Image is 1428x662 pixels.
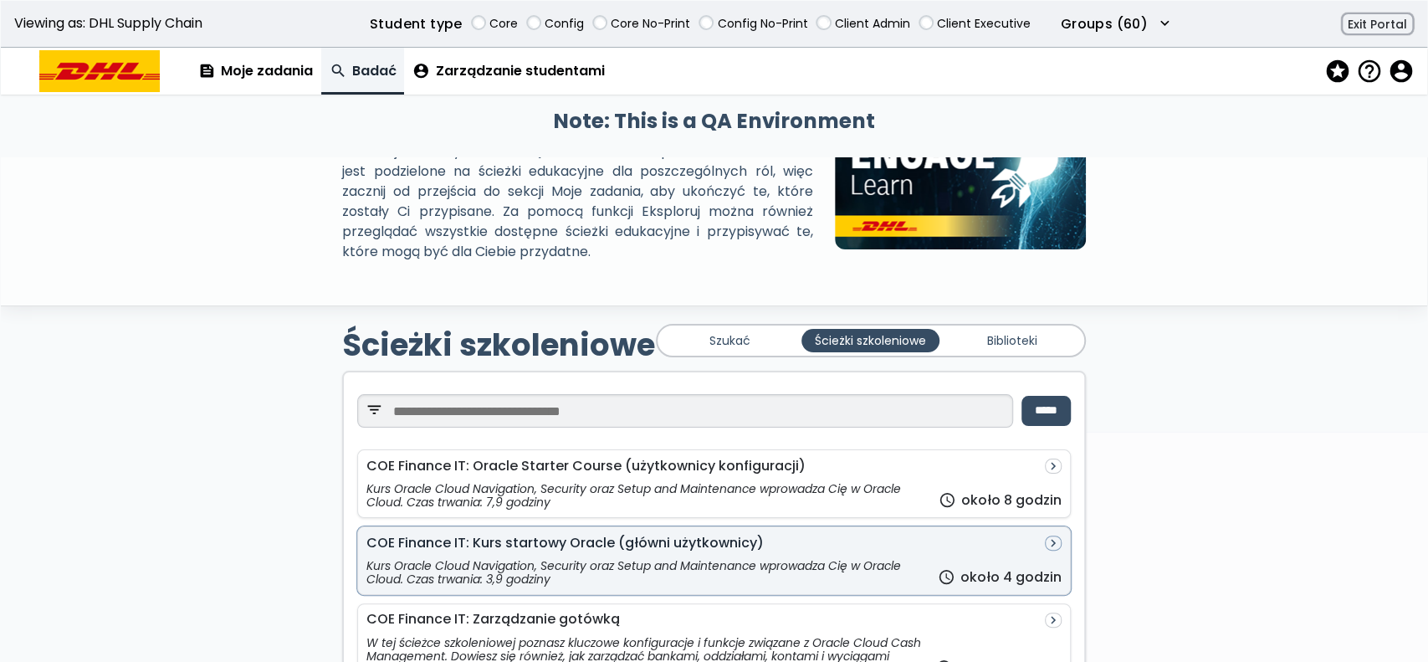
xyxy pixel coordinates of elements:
[611,15,690,33] label: Core No-Print
[938,570,955,586] span: schedule
[342,327,655,363] h1: Ścieżki szkoleniowe
[357,449,1070,518] a: COE Finance IT: Oracle Starter Course (użytkownicy konfiguracji)navigate_nextKurs Oracle Cloud Na...
[939,493,956,509] span: schedule
[366,559,929,586] div: Kurs Oracle Cloud Navigation, Security oraz Setup and Maintenance wprowadza Cię w Oracle Cloud. C...
[366,612,620,627] div: COE Finance IT: Zarządzanie gotówką
[660,329,798,352] a: Szukać
[1324,59,1348,84] span: stars
[1061,14,1148,34] label: Groups (60)
[321,48,405,95] a: Badać
[1046,459,1061,473] span: navigate_next
[961,493,1062,509] span: około 8 godzin
[1046,613,1061,627] span: navigate_next
[801,329,939,352] a: Ścieżki szkoleniowe
[1387,59,1410,84] button: Rachunek
[1355,59,1387,84] button: Pomoc
[342,101,813,270] div: [PERSON_NAME] korzystanie z Oracle dzięki naszym interaktywnym symulacjom. Masz dostęp zarówno do...
[366,403,383,418] span: filter_list
[489,15,518,33] label: Core
[370,14,463,34] label: Student type
[39,50,160,93] img: Logo
[404,48,612,95] a: account_circleZarządzanie studentami
[835,122,1086,249] img: organization banner
[329,64,346,80] span: search
[937,15,1031,33] label: Client Executive
[366,482,930,509] div: Kurs Oracle Cloud Navigation, Security oraz Setup and Maintenance wprowadza Cię w Oracle Cloud. C...
[190,48,321,95] a: Moje zadania
[960,570,1062,586] span: około 4 godzin
[717,15,807,33] label: Config No-Print
[1,110,1427,133] h3: Note: This is a QA Environment
[366,536,764,551] div: COE Finance IT: Kurs startowy Oracle (główni użytkownicy)
[1046,536,1061,550] span: navigate_next
[357,526,1070,595] a: COE Finance IT: Kurs startowy Oracle (główni użytkownicy)navigate_nextKurs Oracle Cloud Navigatio...
[1387,59,1410,84] span: account
[1156,16,1174,32] span: expand_more
[545,15,584,33] label: Config
[190,48,1419,95] nav: Łącza nawigacyjne
[1061,14,1174,34] button: Groups (60)expand_more
[835,15,910,33] label: Client Admin
[412,64,430,80] span: account_circle
[1324,54,1356,89] button: stars
[14,16,202,31] span: Viewing as: DHL Supply Chain
[1355,59,1379,84] span: help
[1341,13,1414,36] button: Exit Portal
[943,329,1081,352] a: Biblioteki
[198,64,216,80] span: feed
[366,459,806,474] div: COE Finance IT: Oracle Starter Course (użytkownicy konfiguracji)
